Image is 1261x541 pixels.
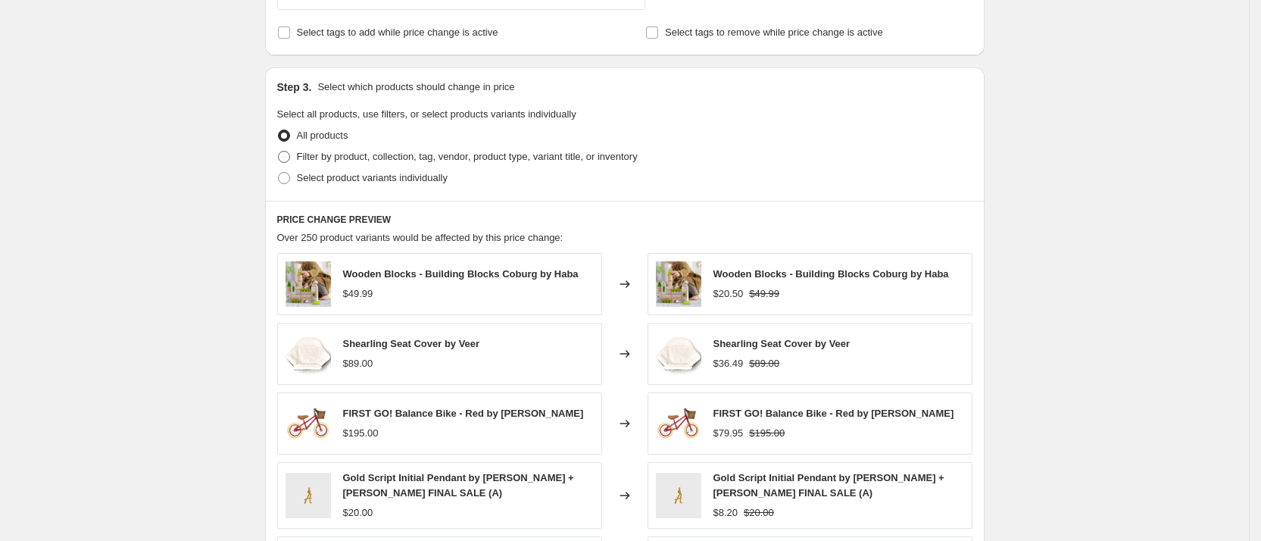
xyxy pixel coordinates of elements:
[713,268,949,280] span: Wooden Blocks - Building Blocks Coburg by Haba
[277,232,563,243] span: Over 250 product variants would be affected by this price change:
[286,473,331,518] img: gold-script-grey_1024x1024_c0a54ace-850d-4d95-be9c-121de1e02054_80x.jpg
[713,505,738,521] div: $8.20
[297,151,638,162] span: Filter by product, collection, tag, vendor, product type, variant title, or inventory
[343,286,373,302] div: $49.99
[277,214,972,226] h6: PRICE CHANGE PREVIEW
[297,172,448,183] span: Select product variants individually
[656,473,701,518] img: gold-script-grey_1024x1024_c0a54ace-850d-4d95-be9c-121de1e02054_80x.jpg
[286,401,331,446] img: first-go-red-first-go_80x.jpg
[343,505,373,521] div: $20.00
[744,505,774,521] strike: $20.00
[317,80,514,95] p: Select which products should change in price
[665,27,883,38] span: Select tags to remove while price change is active
[713,338,851,349] span: Shearling Seat Cover by Veer
[713,408,954,419] span: FIRST GO! Balance Bike - Red by [PERSON_NAME]
[343,338,480,349] span: Shearling Seat Cover by Veer
[713,286,744,302] div: $20.50
[297,130,348,141] span: All products
[656,401,701,446] img: first-go-red-first-go_80x.jpg
[656,331,701,377] img: veer-shearling-seat-cover-1-o_80x.jpg
[286,261,331,307] img: 305456_3__13736.1590000871_80x.jpg
[749,426,785,441] strike: $195.00
[713,426,744,441] div: $79.95
[749,356,779,371] strike: $89.00
[713,472,944,499] span: Gold Script Initial Pendant by [PERSON_NAME] + [PERSON_NAME] FINAL SALE (A)
[343,472,574,499] span: Gold Script Initial Pendant by [PERSON_NAME] + [PERSON_NAME] FINAL SALE (A)
[343,268,579,280] span: Wooden Blocks - Building Blocks Coburg by Haba
[343,408,584,419] span: FIRST GO! Balance Bike - Red by [PERSON_NAME]
[343,356,373,371] div: $89.00
[277,80,312,95] h2: Step 3.
[343,426,379,441] div: $195.00
[749,286,779,302] strike: $49.99
[656,261,701,307] img: 305456_3__13736.1590000871_80x.jpg
[286,331,331,377] img: veer-shearling-seat-cover-1-o_80x.jpg
[297,27,498,38] span: Select tags to add while price change is active
[277,108,576,120] span: Select all products, use filters, or select products variants individually
[713,356,744,371] div: $36.49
